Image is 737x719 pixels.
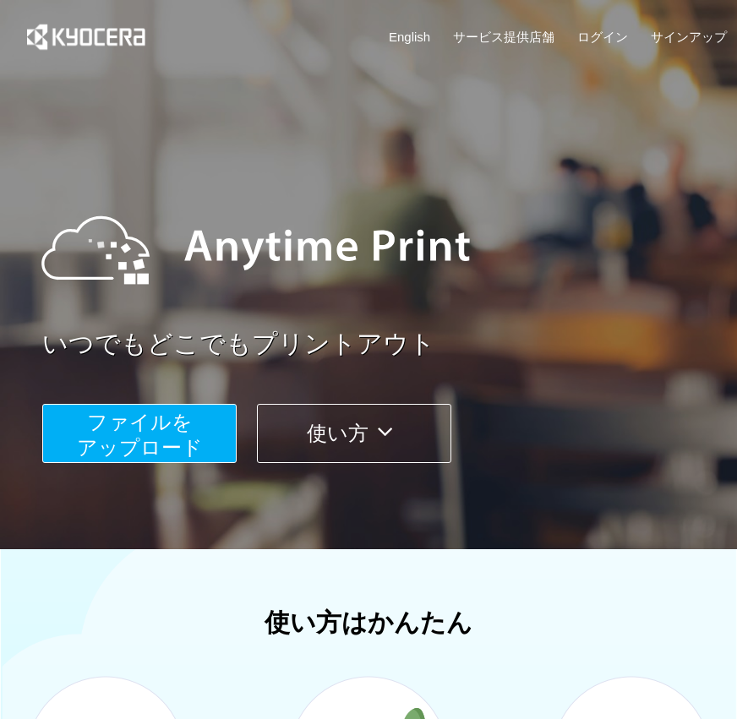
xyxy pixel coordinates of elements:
span: ファイルを ​​アップロード [77,411,203,459]
a: ログイン [577,28,628,46]
button: ファイルを​​アップロード [42,404,237,463]
a: いつでもどこでもプリントアウト [42,326,737,362]
a: サインアップ [651,28,727,46]
button: 使い方 [257,404,451,463]
a: サービス提供店舗 [453,28,554,46]
a: English [389,28,430,46]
